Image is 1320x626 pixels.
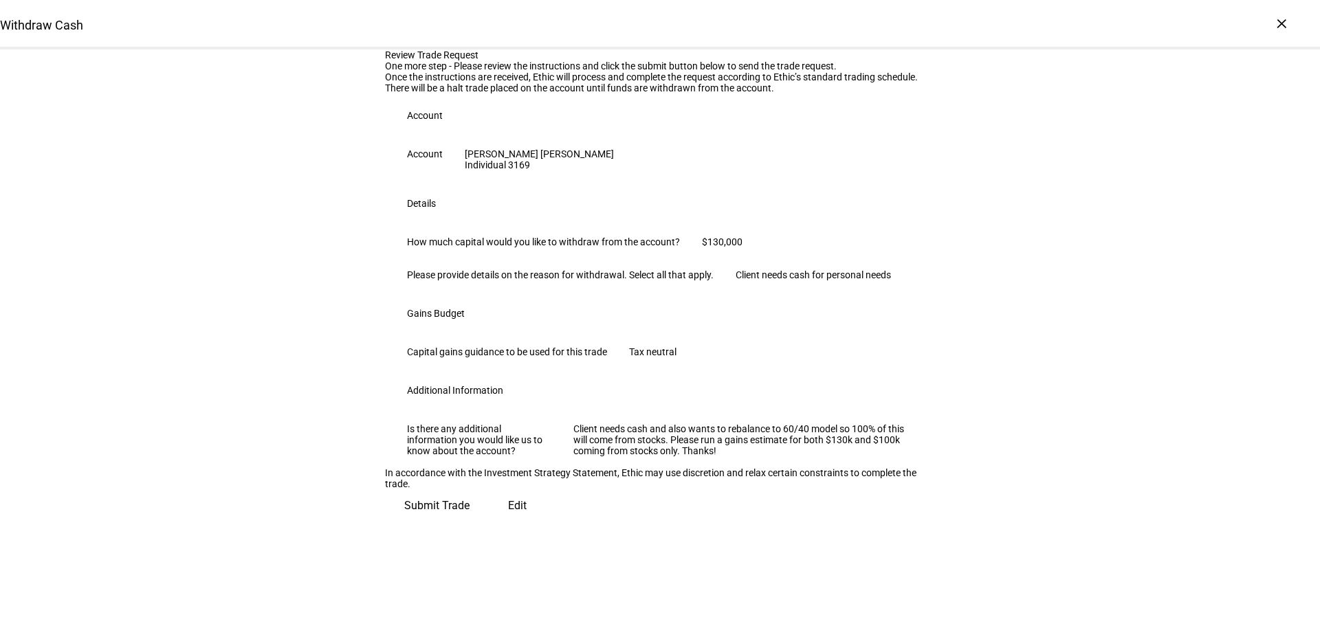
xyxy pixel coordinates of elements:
[629,346,676,357] div: Tax neutral
[385,467,935,489] div: In accordance with the Investment Strategy Statement, Ethic may use discretion and relax certain ...
[465,159,614,170] div: Individual 3169
[407,269,714,280] div: Please provide details on the reason for withdrawal. Select all that apply.
[407,148,443,159] div: Account
[385,60,935,71] div: One more step - Please review the instructions and click the submit button below to send the trad...
[407,198,436,209] div: Details
[736,269,891,280] div: Client needs cash for personal needs
[489,489,546,522] button: Edit
[385,71,935,82] div: Once the instructions are received, Ethic will process and complete the request according to Ethi...
[385,489,489,522] button: Submit Trade
[385,82,935,93] div: There will be a halt trade placed on the account until funds are withdrawn from the account.
[407,423,551,456] div: Is there any additional information you would like us to know about the account?
[407,346,607,357] div: Capital gains guidance to be used for this trade
[508,489,527,522] span: Edit
[404,489,470,522] span: Submit Trade
[1270,12,1292,34] div: ×
[573,423,913,456] div: Client needs cash and also wants to rebalance to 60/40 model so 100% of this will come from stock...
[407,308,465,319] div: Gains Budget
[407,110,443,121] div: Account
[407,385,503,396] div: Additional Information
[702,236,742,247] div: $130,000
[407,236,680,247] div: How much capital would you like to withdraw from the account?
[385,49,935,60] div: Review Trade Request
[465,148,614,159] div: [PERSON_NAME] [PERSON_NAME]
